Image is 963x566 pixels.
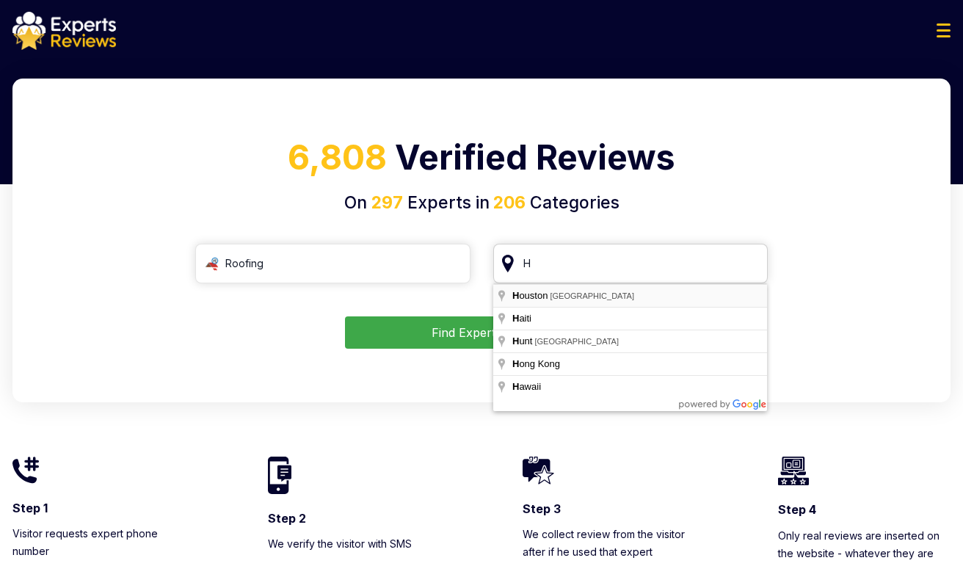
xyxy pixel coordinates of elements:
[778,457,809,485] img: homeIcon4
[512,335,534,347] span: unt
[512,381,543,392] span: awaii
[512,313,519,324] span: H
[12,457,39,484] img: homeIcon1
[512,313,534,324] span: aiti
[778,501,951,518] h3: Step 4
[937,23,951,37] img: Menu Icon
[12,500,186,516] h3: Step 1
[550,291,634,300] span: [GEOGRAPHIC_DATA]
[490,192,526,213] span: 206
[534,337,619,346] span: [GEOGRAPHIC_DATA]
[512,290,519,301] span: H
[268,457,291,493] img: homeIcon2
[30,132,933,190] h1: Verified Reviews
[493,244,768,283] input: Your City
[268,510,441,526] h3: Step 2
[512,335,519,347] span: H
[371,192,403,213] span: 297
[523,501,696,517] h3: Step 3
[512,290,550,301] span: ouston
[512,358,562,369] span: ong Kong
[523,526,696,561] p: We collect review from the visitor after if he used that expert
[30,190,933,216] h4: On Experts in Categories
[345,316,619,349] button: Find Experts Now
[195,244,470,283] input: Search Category
[512,358,519,369] span: H
[523,457,554,485] img: homeIcon3
[512,381,519,392] span: H
[288,137,387,178] span: 6,808
[268,535,441,553] p: We verify the visitor with SMS
[12,12,116,50] img: logo
[12,525,186,560] p: Visitor requests expert phone number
